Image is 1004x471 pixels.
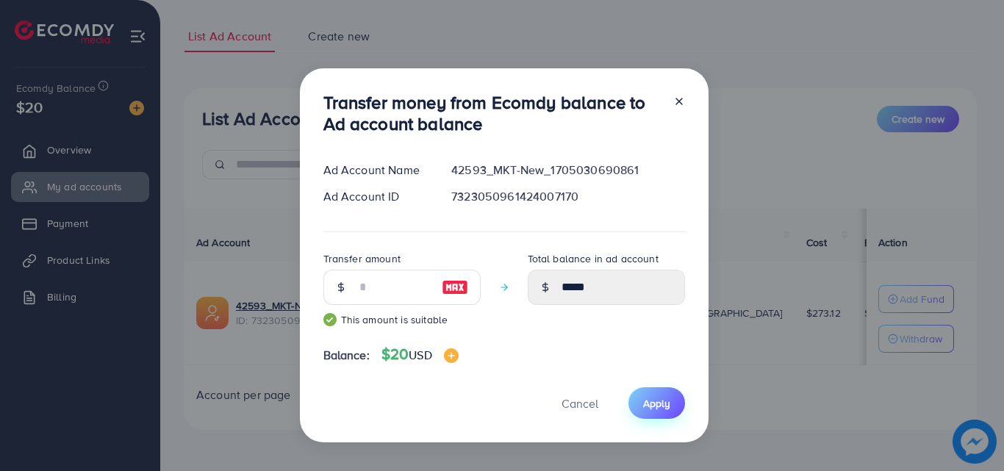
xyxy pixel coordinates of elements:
span: USD [409,347,431,363]
label: Total balance in ad account [528,251,659,266]
img: guide [323,313,337,326]
h3: Transfer money from Ecomdy balance to Ad account balance [323,92,661,134]
div: 7323050961424007170 [440,188,696,205]
div: Ad Account Name [312,162,440,179]
div: Ad Account ID [312,188,440,205]
button: Apply [628,387,685,419]
span: Apply [643,396,670,411]
span: Balance: [323,347,370,364]
small: This amount is suitable [323,312,481,327]
img: image [442,278,468,296]
label: Transfer amount [323,251,401,266]
div: 42593_MKT-New_1705030690861 [440,162,696,179]
span: Cancel [562,395,598,411]
img: image [444,348,459,363]
button: Cancel [543,387,617,419]
h4: $20 [381,345,459,364]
